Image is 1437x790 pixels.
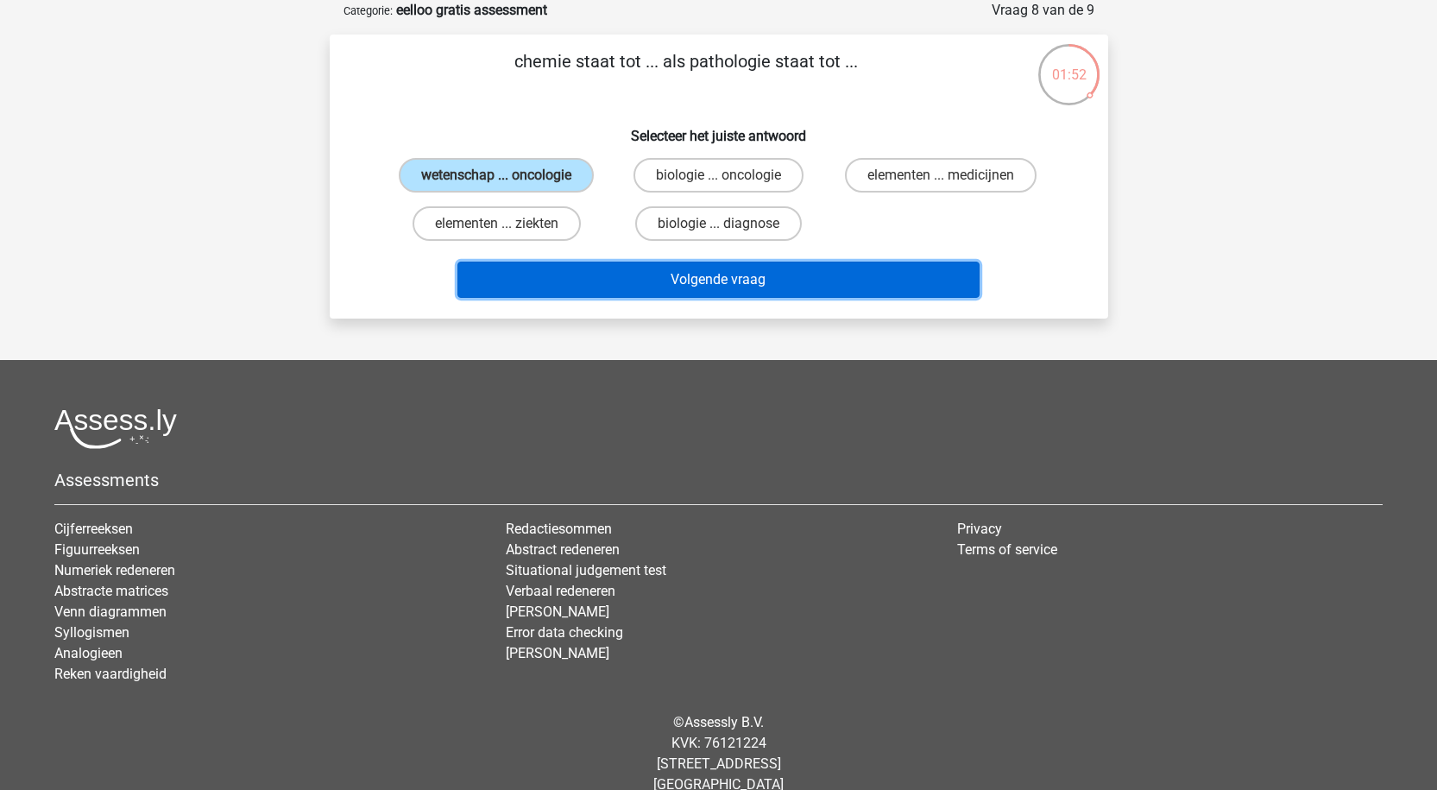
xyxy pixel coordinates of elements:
strong: eelloo gratis assessment [396,2,547,18]
h6: Selecteer het juiste antwoord [357,114,1081,144]
label: elementen ... ziekten [413,206,581,241]
a: [PERSON_NAME] [506,645,609,661]
img: Assessly logo [54,408,177,449]
a: Assessly B.V. [684,714,764,730]
a: Abstracte matrices [54,583,168,599]
div: 01:52 [1037,42,1101,85]
a: Terms of service [957,541,1057,558]
a: Abstract redeneren [506,541,620,558]
label: elementen ... medicijnen [845,158,1037,193]
a: Privacy [957,521,1002,537]
label: biologie ... diagnose [635,206,802,241]
p: chemie staat tot ... als pathologie staat tot ... [357,48,1016,100]
button: Volgende vraag [457,262,980,298]
label: wetenschap ... oncologie [399,158,594,193]
a: Error data checking [506,624,623,641]
a: Verbaal redeneren [506,583,615,599]
a: Situational judgement test [506,562,666,578]
a: [PERSON_NAME] [506,604,609,620]
a: Numeriek redeneren [54,562,175,578]
small: Categorie: [343,4,393,17]
a: Analogieen [54,645,123,661]
h5: Assessments [54,470,1383,490]
a: Figuurreeksen [54,541,140,558]
a: Redactiesommen [506,521,612,537]
a: Reken vaardigheid [54,666,167,682]
a: Syllogismen [54,624,129,641]
a: Venn diagrammen [54,604,167,620]
a: Cijferreeksen [54,521,133,537]
label: biologie ... oncologie [633,158,804,193]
